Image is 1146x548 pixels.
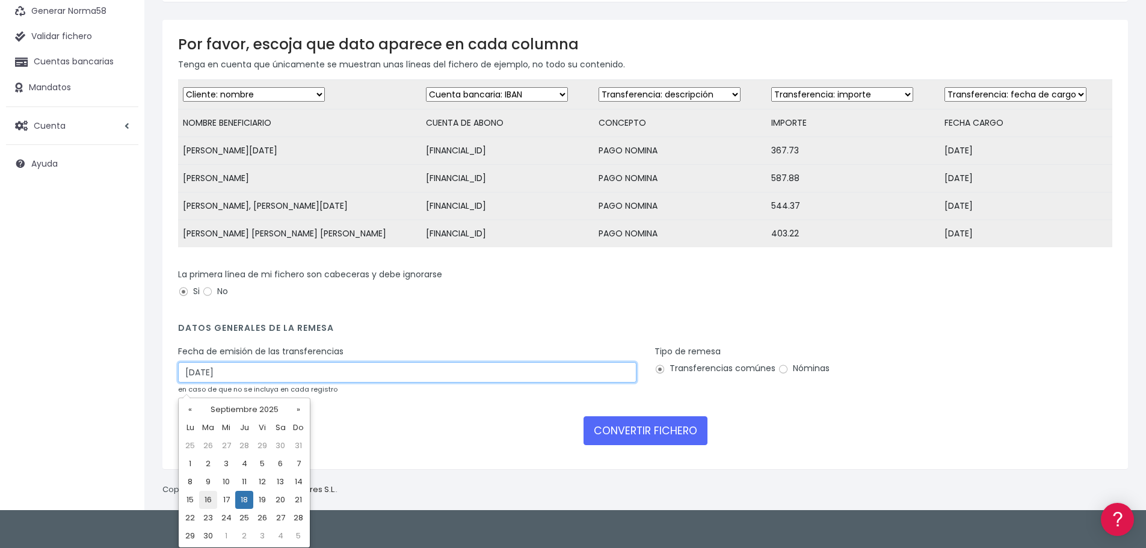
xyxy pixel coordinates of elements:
[34,119,66,131] span: Cuenta
[12,102,229,121] a: Información general
[594,137,766,165] td: PAGO NOMINA
[217,437,235,455] td: 27
[289,491,307,509] td: 21
[202,285,228,298] label: No
[421,137,594,165] td: [FINANCIAL_ID]
[253,527,271,545] td: 3
[12,152,229,171] a: Formatos
[940,165,1112,192] td: [DATE]
[655,362,775,375] label: Transferencias comúnes
[12,171,229,189] a: Problemas habituales
[235,437,253,455] td: 28
[199,455,217,473] td: 2
[289,455,307,473] td: 7
[289,437,307,455] td: 31
[178,384,337,394] small: en caso de que no se incluya en cada registro
[181,401,199,419] th: «
[6,75,138,100] a: Mandatos
[199,437,217,455] td: 26
[178,285,200,298] label: Si
[178,35,1112,53] h3: Por favor, escoja que dato aparece en cada columna
[271,491,289,509] td: 20
[421,165,594,192] td: [FINANCIAL_ID]
[12,258,229,277] a: General
[271,419,289,437] th: Sa
[217,455,235,473] td: 3
[271,527,289,545] td: 4
[12,84,229,95] div: Información general
[235,491,253,509] td: 18
[289,527,307,545] td: 5
[181,527,199,545] td: 29
[12,307,229,326] a: API
[162,484,337,496] p: Copyright © 2025 .
[778,362,830,375] label: Nóminas
[271,509,289,527] td: 27
[178,137,421,165] td: [PERSON_NAME][DATE]
[217,527,235,545] td: 1
[12,322,229,343] button: Contáctanos
[12,208,229,227] a: Perfiles de empresas
[421,192,594,220] td: [FINANCIAL_ID]
[253,437,271,455] td: 29
[766,109,939,137] td: IMPORTE
[6,24,138,49] a: Validar fichero
[181,473,199,491] td: 8
[217,419,235,437] th: Mi
[594,192,766,220] td: PAGO NOMINA
[12,189,229,208] a: Videotutoriales
[289,419,307,437] th: Do
[178,109,421,137] td: NOMBRE BENEFICIARIO
[594,109,766,137] td: CONCEPTO
[271,473,289,491] td: 13
[421,109,594,137] td: CUENTA DE ABONO
[940,192,1112,220] td: [DATE]
[178,220,421,248] td: [PERSON_NAME] [PERSON_NAME] [PERSON_NAME]
[235,455,253,473] td: 4
[6,49,138,75] a: Cuentas bancarias
[12,239,229,250] div: Facturación
[6,113,138,138] a: Cuenta
[253,419,271,437] th: Vi
[766,192,939,220] td: 544.37
[181,419,199,437] th: Lu
[199,473,217,491] td: 9
[253,455,271,473] td: 5
[199,419,217,437] th: Ma
[12,133,229,144] div: Convertir ficheros
[766,165,939,192] td: 587.88
[178,165,421,192] td: [PERSON_NAME]
[235,527,253,545] td: 2
[199,491,217,509] td: 16
[940,137,1112,165] td: [DATE]
[253,509,271,527] td: 26
[421,220,594,248] td: [FINANCIAL_ID]
[181,437,199,455] td: 25
[584,416,707,445] button: CONVERTIR FICHERO
[594,220,766,248] td: PAGO NOMINA
[181,491,199,509] td: 15
[181,509,199,527] td: 22
[940,109,1112,137] td: FECHA CARGO
[289,401,307,419] th: »
[199,527,217,545] td: 30
[289,473,307,491] td: 14
[655,345,721,358] label: Tipo de remesa
[217,473,235,491] td: 10
[217,509,235,527] td: 24
[178,323,1112,339] h4: Datos generales de la remesa
[181,455,199,473] td: 1
[940,220,1112,248] td: [DATE]
[178,58,1112,71] p: Tenga en cuenta que únicamente se muestran unas líneas del fichero de ejemplo, no todo su contenido.
[178,192,421,220] td: [PERSON_NAME], [PERSON_NAME][DATE]
[165,346,232,358] a: POWERED BY ENCHANT
[271,437,289,455] td: 30
[253,491,271,509] td: 19
[199,401,289,419] th: Septiembre 2025
[12,289,229,300] div: Programadores
[178,345,343,358] label: Fecha de emisión de las transferencias
[6,151,138,176] a: Ayuda
[766,137,939,165] td: 367.73
[289,509,307,527] td: 28
[199,509,217,527] td: 23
